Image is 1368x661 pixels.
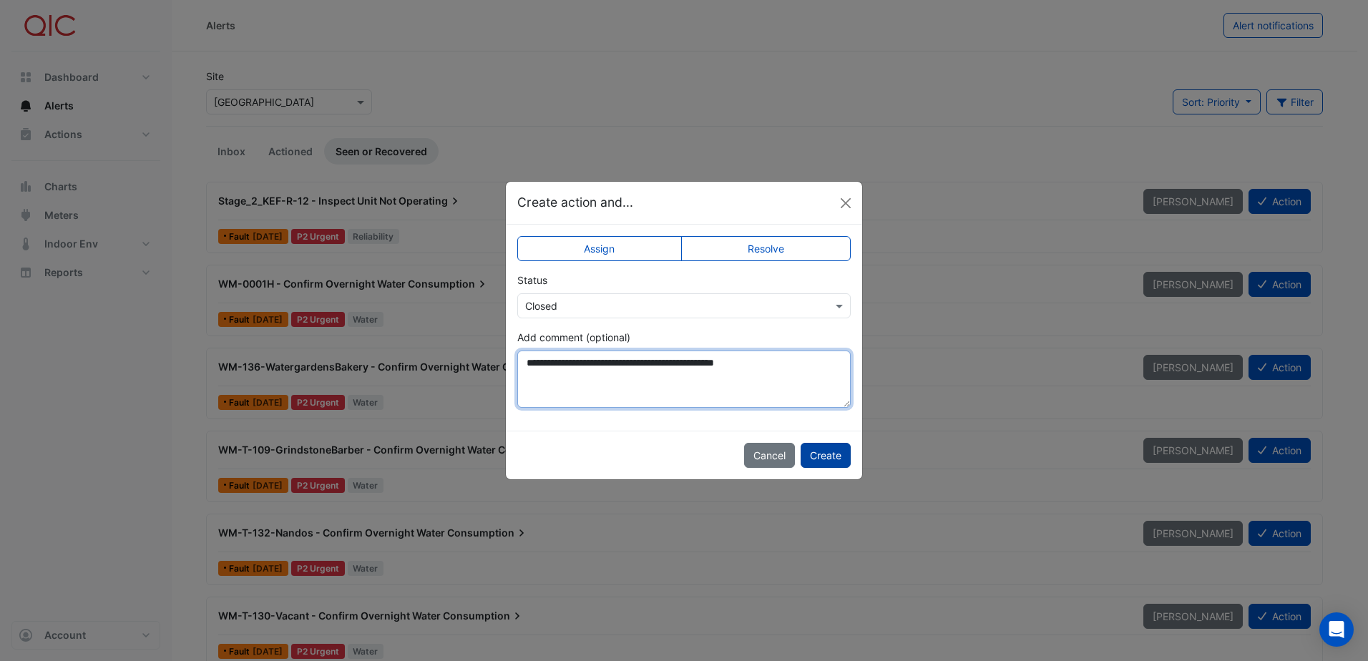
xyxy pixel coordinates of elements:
[1319,612,1354,647] div: Open Intercom Messenger
[681,236,851,261] label: Resolve
[517,236,682,261] label: Assign
[517,330,630,345] label: Add comment (optional)
[744,443,795,468] button: Cancel
[801,443,851,468] button: Create
[517,273,547,288] label: Status
[835,192,856,214] button: Close
[517,193,633,212] h5: Create action and...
